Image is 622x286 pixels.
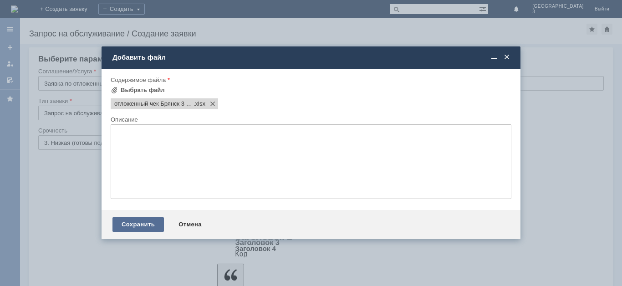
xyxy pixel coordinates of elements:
div: Описание [111,117,510,123]
span: отложенный чек Брянск 3 от 22,08,2025.xlsx [114,100,194,107]
div: Выбрать файл [121,87,165,94]
div: удалить отложенный чек [4,4,133,11]
div: Содержимое файла [111,77,510,83]
span: Закрыть [502,53,511,61]
span: Свернуть (Ctrl + M) [489,53,499,61]
div: Добавить файл [112,53,511,61]
span: отложенный чек Брянск 3 от 22,08,2025.xlsx [194,100,205,107]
